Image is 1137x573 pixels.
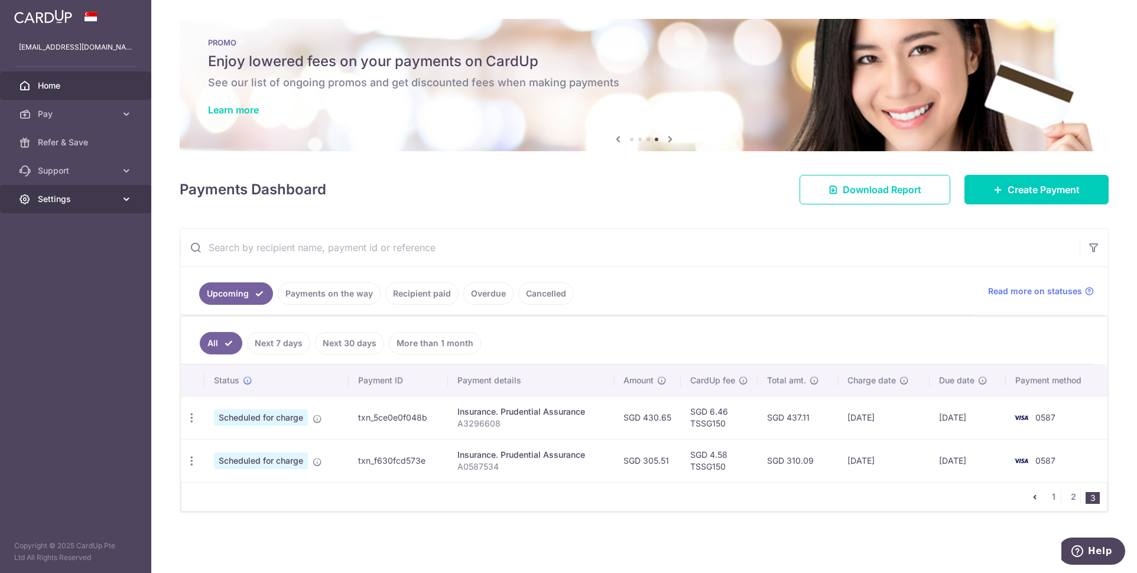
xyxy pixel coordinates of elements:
span: Home [38,80,116,92]
span: Create Payment [1008,183,1080,197]
h5: Enjoy lowered fees on your payments on CardUp [208,52,1080,71]
span: Read more on statuses [988,285,1082,297]
span: 0587 [1035,412,1055,422]
p: A3296608 [457,418,605,429]
td: SGD 310.09 [758,439,838,482]
a: All [200,332,242,354]
a: Read more on statuses [988,285,1094,297]
th: Payment method [1006,365,1107,396]
span: Amount [623,375,654,386]
td: SGD 4.58 TSSG150 [681,439,758,482]
div: Insurance. Prudential Assurance [457,449,605,461]
img: Bank Card [1009,411,1033,425]
td: txn_5ce0e0f048b [349,396,449,439]
span: Pay [38,108,116,120]
a: Download Report [800,175,950,204]
h6: See our list of ongoing promos and get discounted fees when making payments [208,76,1080,90]
a: 1 [1047,490,1061,504]
span: Refer & Save [38,136,116,148]
span: Status [214,375,239,386]
td: SGD 305.51 [614,439,681,482]
a: 2 [1066,490,1080,504]
span: Charge date [847,375,896,386]
div: Insurance. Prudential Assurance [457,406,605,418]
img: CardUp [14,9,72,24]
a: Next 7 days [247,332,310,354]
span: CardUp fee [690,375,735,386]
span: Download Report [843,183,921,197]
h4: Payments Dashboard [180,179,326,200]
a: Cancelled [518,282,574,305]
span: 0587 [1035,455,1055,465]
input: Search by recipient name, payment id or reference [180,229,1080,266]
nav: pager [1028,483,1107,511]
img: Latest Promos banner [180,19,1109,151]
a: Learn more [208,104,259,116]
span: Scheduled for charge [214,409,308,426]
a: Overdue [463,282,514,305]
td: [DATE] [838,396,929,439]
a: Create Payment [964,175,1109,204]
p: [EMAIL_ADDRESS][DOMAIN_NAME] [19,41,132,53]
iframe: Opens a widget where you can find more information [1061,538,1125,567]
span: Total amt. [767,375,806,386]
a: More than 1 month [389,332,481,354]
img: Bank Card [1009,454,1033,468]
td: [DATE] [930,439,1006,482]
p: PROMO [208,38,1080,47]
a: Upcoming [199,282,273,305]
p: A0587534 [457,461,605,473]
span: Settings [38,193,116,205]
td: SGD 6.46 TSSG150 [681,396,758,439]
td: txn_f630fcd573e [349,439,449,482]
th: Payment ID [349,365,449,396]
span: Due date [939,375,974,386]
td: SGD 430.65 [614,396,681,439]
a: Recipient paid [385,282,459,305]
td: SGD 437.11 [758,396,838,439]
a: Payments on the way [278,282,381,305]
a: Next 30 days [315,332,384,354]
span: Support [38,165,116,177]
li: 3 [1086,492,1100,504]
span: Scheduled for charge [214,452,308,469]
th: Payment details [448,365,614,396]
td: [DATE] [930,396,1006,439]
td: [DATE] [838,439,929,482]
